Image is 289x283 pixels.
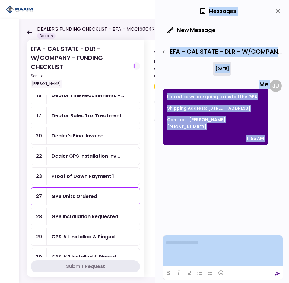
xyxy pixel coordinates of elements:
div: Docs In [37,33,56,39]
p: Contact : [PERSON_NAME] [PHONE_NUMBER] [167,116,264,130]
h1: DEALER'S FUNDING CHECKLIST - EFA - MCC150047 [37,26,155,33]
div: GPS Units Ordered [154,48,229,55]
a: 23Proof of Down Payment 1 [31,167,140,185]
div: GPS Installation Requested [52,213,118,220]
div: EFA - CAL STATE - DLR - W/COMPANY - FUNDING CHECKLIST [31,44,130,88]
div: GPS Units OrderedProvide the complete shipping & contact info. MUST Confirm if the dealer can ins... [144,40,277,277]
div: 20 [31,127,47,144]
button: send [274,271,280,277]
div: GPS #1 Installed & Pinged [52,233,115,241]
div: Dealer GPS Installation Invoice [52,152,120,160]
div: Debtor Title Requirements - Proof of IRP or Exemption [52,92,124,99]
div: 23 [31,168,47,185]
button: Bullet list [195,269,205,277]
a: 22Dealer GPS Installation Invoice [31,147,140,165]
a: 27GPS Units Ordered [31,187,140,205]
div: 11:56 AM [246,135,264,142]
div: 30 [31,248,47,266]
div: 17 [31,107,47,124]
div: Messages [199,7,236,16]
div: Sent to: [31,73,130,79]
button: Emojis [216,269,226,277]
a: 28GPS Installation Requested [31,208,140,225]
button: close [273,6,283,16]
div: 15 [31,87,47,104]
div: [DATE] [213,62,231,76]
button: show-messages [133,62,140,70]
img: Partner icon [6,5,33,14]
p: Shipping Address: [STREET_ADDRESS] [167,105,264,112]
p: Looks like we are going to install the GPS [167,93,264,100]
button: New Message [163,22,220,38]
div: [PERSON_NAME] [31,80,62,88]
a: 15Debtor Title Requirements - Proof of IRP or Exemption [31,86,140,104]
div: J J [270,80,282,92]
div: EFA - CAL STATE - DLR - W/COMPANY - FUNDING CHECKLIST - GPS Units Ordered [158,47,283,57]
button: Submit Request [31,260,140,272]
a: 17Debtor Sales Tax Treatment [31,107,140,124]
button: Bold [163,269,173,277]
button: Numbered list [205,269,215,277]
div: 29 [31,228,47,245]
span: Click here to upload the required document [154,82,214,91]
button: Italic [173,269,184,277]
a: 30GPS #2 Installed & Pinged [31,248,140,266]
div: Proof of Down Payment 1 [52,172,114,180]
div: GPS Units Ordered [52,193,97,200]
div: Debtor Sales Tax Treatment [52,112,122,119]
div: 28 [31,208,47,225]
div: Provide the complete shipping & contact info. MUST Confirm if the dealer can install, to avoid de... [154,58,229,79]
div: 27 [31,188,47,205]
div: Dealer's Final Invoice [52,132,103,140]
div: Submit Request [66,263,105,270]
iframe: Rich Text Area [163,235,283,266]
div: GPS #2 Installed & Pinged [52,253,116,261]
div: 22 [31,147,47,165]
div: Me [163,80,268,89]
button: Underline [184,269,194,277]
a: 20Dealer's Final Invoice [31,127,140,145]
a: 29GPS #1 Installed & Pinged [31,228,140,246]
